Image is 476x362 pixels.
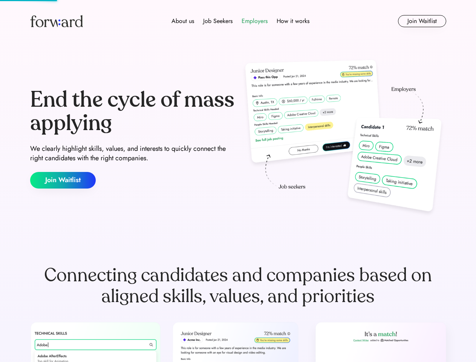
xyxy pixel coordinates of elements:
[30,265,446,307] div: Connecting candidates and companies based on aligned skills, values, and priorities
[30,15,83,27] img: Forward logo
[241,57,446,219] img: hero-image.png
[30,144,235,163] div: We clearly highlight skills, values, and interests to quickly connect the right candidates with t...
[171,17,194,26] div: About us
[242,17,268,26] div: Employers
[203,17,233,26] div: Job Seekers
[398,15,446,27] button: Join Waitlist
[30,172,96,189] button: Join Waitlist
[30,88,235,135] div: End the cycle of mass applying
[277,17,309,26] div: How it works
